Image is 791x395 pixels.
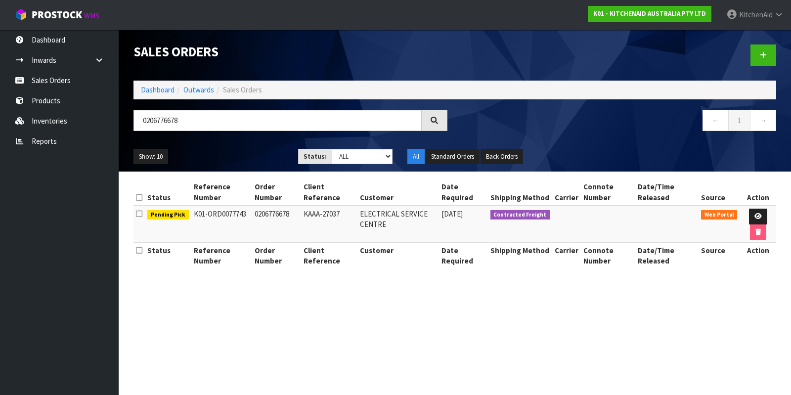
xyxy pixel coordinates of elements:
td: KAAA-27037 [301,206,357,243]
button: All [407,149,425,165]
th: Customer [357,243,439,269]
th: Status [145,179,191,206]
th: Carrier [552,243,581,269]
th: Shipping Method [488,243,553,269]
td: K01-ORD0077743 [191,206,253,243]
a: Outwards [183,85,214,94]
th: Client Reference [301,179,357,206]
th: Source [699,179,740,206]
th: Order Number [252,243,301,269]
td: ELECTRICAL SERVICE CENTRE [357,206,439,243]
th: Customer [357,179,439,206]
th: Connote Number [581,179,635,206]
button: Standard Orders [426,149,480,165]
th: Connote Number [581,243,635,269]
strong: Status: [304,152,327,161]
strong: K01 - KITCHENAID AUSTRALIA PTY LTD [593,9,706,18]
input: Search sales orders [133,110,422,131]
th: Date/Time Released [635,243,699,269]
span: [DATE] [441,209,463,219]
a: ← [703,110,729,131]
span: Web Portal [701,210,738,220]
td: 0206776678 [252,206,301,243]
h1: Sales Orders [133,44,447,59]
a: Dashboard [141,85,175,94]
th: Date Required [439,179,488,206]
th: Source [699,243,740,269]
th: Action [740,243,776,269]
th: Status [145,243,191,269]
th: Order Number [252,179,301,206]
button: Back Orders [481,149,523,165]
img: cube-alt.png [15,8,27,21]
th: Action [740,179,776,206]
th: Date Required [439,243,488,269]
th: Date/Time Released [635,179,699,206]
a: 1 [728,110,750,131]
span: KitchenAid [739,10,773,19]
th: Shipping Method [488,179,553,206]
a: → [750,110,776,131]
span: Contracted Freight [490,210,550,220]
button: Show: 10 [133,149,168,165]
span: ProStock [32,8,82,21]
th: Carrier [552,179,581,206]
th: Client Reference [301,243,357,269]
small: WMS [84,11,99,20]
th: Reference Number [191,179,253,206]
nav: Page navigation [462,110,776,134]
th: Reference Number [191,243,253,269]
span: Sales Orders [223,85,262,94]
span: Pending Pick [147,210,189,220]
